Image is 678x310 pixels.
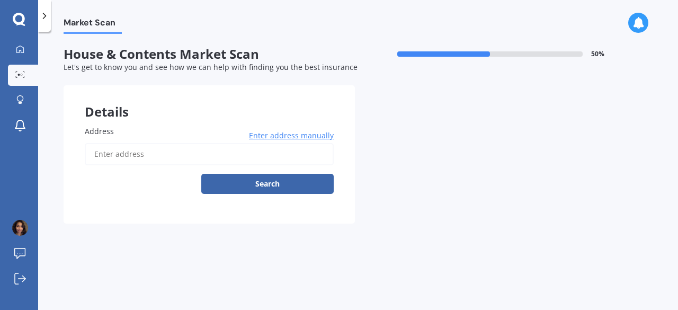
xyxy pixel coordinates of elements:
[249,130,334,141] span: Enter address manually
[64,47,355,62] span: House & Contents Market Scan
[12,220,28,236] img: ACg8ocInu09xIs9pdzJzRpsucE9TEZlZ4lIVS6KlVnL_pxx7MpWb3eGE1Q=s96-c
[201,174,334,194] button: Search
[64,17,122,32] span: Market Scan
[64,62,358,72] span: Let's get to know you and see how we can help with finding you the best insurance
[64,85,355,117] div: Details
[591,50,604,58] span: 50 %
[85,143,334,165] input: Enter address
[85,126,114,136] span: Address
